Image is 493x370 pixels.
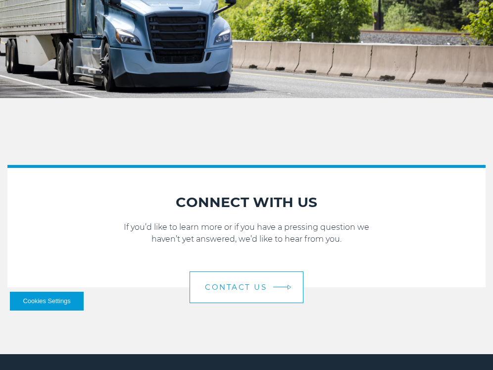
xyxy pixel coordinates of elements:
span: Contact Us [205,283,267,291]
p: If you’d like to learn more or if you have a pressing question we haven’t yet answered, we’d like... [17,221,476,245]
a: Contact Us arrow arrow [190,271,303,303]
img: arrow [288,284,292,290]
button: Cookies Settings [10,292,84,311]
h2: CONNECT WITH US [17,193,476,211]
